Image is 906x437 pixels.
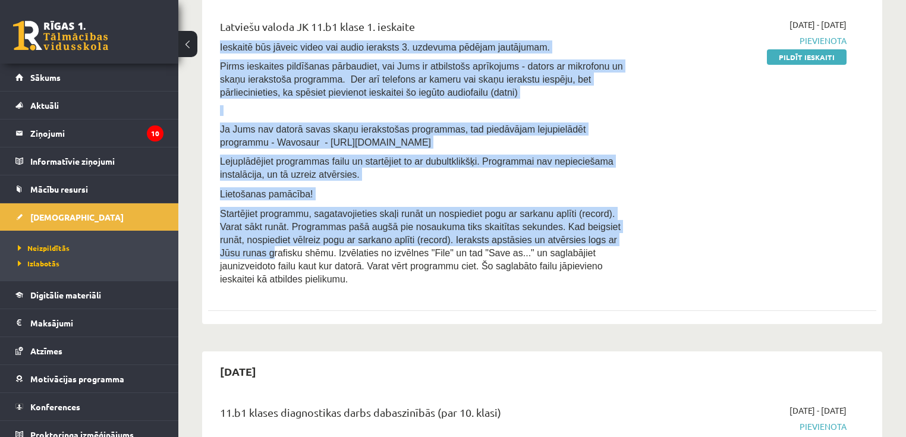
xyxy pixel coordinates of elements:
a: Konferences [15,393,163,420]
span: [DATE] - [DATE] [789,18,847,31]
span: Pievienota [650,34,847,47]
span: Neizpildītās [18,243,70,253]
i: 10 [147,125,163,142]
span: Konferences [30,401,80,412]
span: Lietošanas pamācība! [220,189,313,199]
a: Pildīt ieskaiti [767,49,847,65]
legend: Maksājumi [30,309,163,337]
div: Latviešu valoda JK 11.b1 klase 1. ieskaite [220,18,632,40]
span: [DATE] - [DATE] [789,404,847,417]
span: Ieskaitē būs jāveic video vai audio ieraksts 3. uzdevuma pēdējam jautājumam. [220,42,550,52]
div: 11.b1 klases diagnostikas darbs dabaszinībās (par 10. klasi) [220,404,632,426]
a: Aktuāli [15,92,163,119]
span: Pievienota [650,420,847,433]
span: Motivācijas programma [30,373,124,384]
a: Informatīvie ziņojumi [15,147,163,175]
a: Izlabotās [18,258,166,269]
span: Atzīmes [30,345,62,356]
legend: Ziņojumi [30,120,163,147]
a: Rīgas 1. Tālmācības vidusskola [13,21,108,51]
span: Sākums [30,72,61,83]
a: Atzīmes [15,337,163,364]
a: Maksājumi [15,309,163,337]
span: Pirms ieskaites pildīšanas pārbaudiet, vai Jums ir atbilstošs aprīkojums - dators ar mikrofonu un... [220,61,623,98]
span: Aktuāli [30,100,59,111]
a: Motivācijas programma [15,365,163,392]
a: Neizpildītās [18,243,166,253]
legend: Informatīvie ziņojumi [30,147,163,175]
span: Mācību resursi [30,184,88,194]
span: Izlabotās [18,259,59,268]
a: Sākums [15,64,163,91]
a: Mācību resursi [15,175,163,203]
span: Ja Jums nav datorā savas skaņu ierakstošas programmas, tad piedāvājam lejupielādēt programmu - Wa... [220,124,586,147]
span: Lejuplādējiet programmas failu un startējiet to ar dubultklikšķi. Programmai nav nepieciešama ins... [220,156,614,180]
span: Startējiet programmu, sagatavojieties skaļi runāt un nospiediet pogu ar sarkanu aplīti (record). ... [220,209,621,284]
a: Digitālie materiāli [15,281,163,309]
a: Ziņojumi10 [15,120,163,147]
span: [DEMOGRAPHIC_DATA] [30,212,124,222]
h2: [DATE] [208,357,268,385]
span: Digitālie materiāli [30,290,101,300]
a: [DEMOGRAPHIC_DATA] [15,203,163,231]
